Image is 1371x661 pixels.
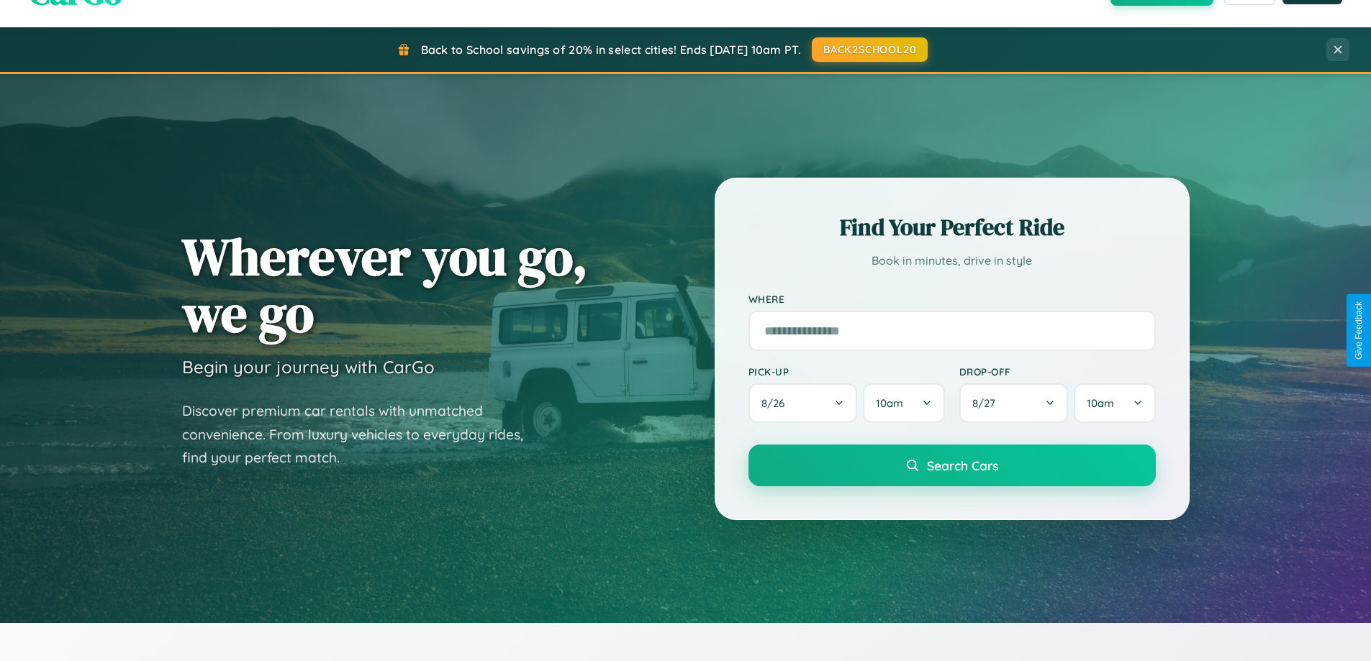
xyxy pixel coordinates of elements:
button: BACK2SCHOOL20 [812,37,928,62]
label: Drop-off [959,365,1156,378]
button: 8/27 [959,383,1069,423]
label: Where [748,293,1156,305]
span: Search Cars [927,457,998,473]
p: Book in minutes, drive in style [748,250,1156,271]
h3: Begin your journey with CarGo [182,356,435,378]
h1: Wherever you go, we go [182,228,588,342]
span: 8 / 27 [972,396,1003,410]
span: 10am [876,396,903,410]
label: Pick-up [748,365,945,378]
div: Give Feedback [1354,301,1364,360]
span: 10am [1087,396,1114,410]
h2: Find Your Perfect Ride [748,211,1156,243]
button: 10am [1074,383,1155,423]
p: Discover premium car rentals with unmatched convenience. From luxury vehicles to everyday rides, ... [182,399,542,470]
button: Search Cars [748,445,1156,486]
span: Back to School savings of 20% in select cities! Ends [DATE] 10am PT. [421,42,801,57]
span: 8 / 26 [761,396,792,410]
button: 10am [863,383,944,423]
button: 8/26 [748,383,858,423]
